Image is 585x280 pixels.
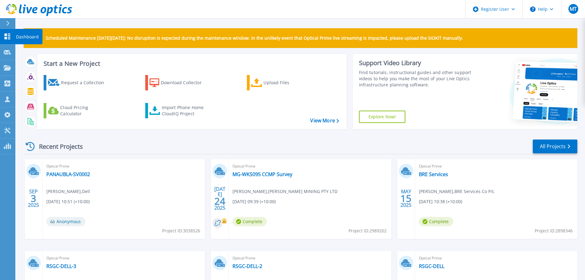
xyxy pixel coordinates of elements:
[359,69,474,88] div: Find tutorials, instructional guides and other support videos to help you make the most of your L...
[214,199,225,204] span: 24
[349,227,387,234] span: Project ID: 2989202
[400,187,412,210] div: MAY 2025
[44,75,112,90] a: Request a Collection
[310,118,339,124] a: View More
[28,187,39,210] div: SEP 2025
[232,163,387,170] span: Optical Prime
[31,196,36,201] span: 3
[24,139,91,154] div: Recent Projects
[46,255,201,262] span: Optical Prime
[535,227,573,234] span: Project ID: 2898346
[161,77,210,89] div: Download Collector
[359,111,406,123] a: Explore Now!
[533,140,577,153] a: All Projects
[232,217,267,226] span: Complete
[232,188,337,195] span: [PERSON_NAME] , [PERSON_NAME] MINING PTY LTD
[61,77,110,89] div: Request a Collection
[44,60,339,67] h3: Start a New Project
[419,217,453,226] span: Complete
[247,75,315,90] a: Upload Files
[570,6,577,11] span: MT
[419,171,448,177] a: BRE Services
[419,163,574,170] span: Optical Prime
[400,196,411,201] span: 15
[263,77,313,89] div: Upload Files
[419,255,574,262] span: Optical Prime
[419,198,462,205] span: [DATE] 10:38 (+10:00)
[46,36,463,41] p: Scheduled Maintenance [DATE][DATE]: No disruption is expected during the maintenance window. In t...
[419,188,494,195] span: [PERSON_NAME] , BRE Services Co P/L
[145,75,214,90] a: Download Collector
[232,171,292,177] a: MG-WKS095 CCMP Survey
[46,263,76,269] a: RSGC-DELL-3
[232,198,276,205] span: [DATE] 09:39 (+10:00)
[214,187,226,210] div: [DATE] 2025
[162,227,200,234] span: Project ID: 3038526
[46,217,85,226] span: Anonymous
[359,59,474,67] div: Support Video Library
[46,171,90,177] a: PANAUBLA-SV0002
[46,198,90,205] span: [DATE] 10:51 (+10:00)
[16,29,39,45] p: Dashboard
[46,188,90,195] span: [PERSON_NAME] , Dell
[44,103,112,118] a: Cloud Pricing Calculator
[60,105,109,117] div: Cloud Pricing Calculator
[232,263,262,269] a: RSGC-DELL-2
[419,263,444,269] a: RSGC-DELL
[162,105,210,117] div: Import Phone Home CloudIQ Project
[46,163,201,170] span: Optical Prime
[232,255,387,262] span: Optical Prime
